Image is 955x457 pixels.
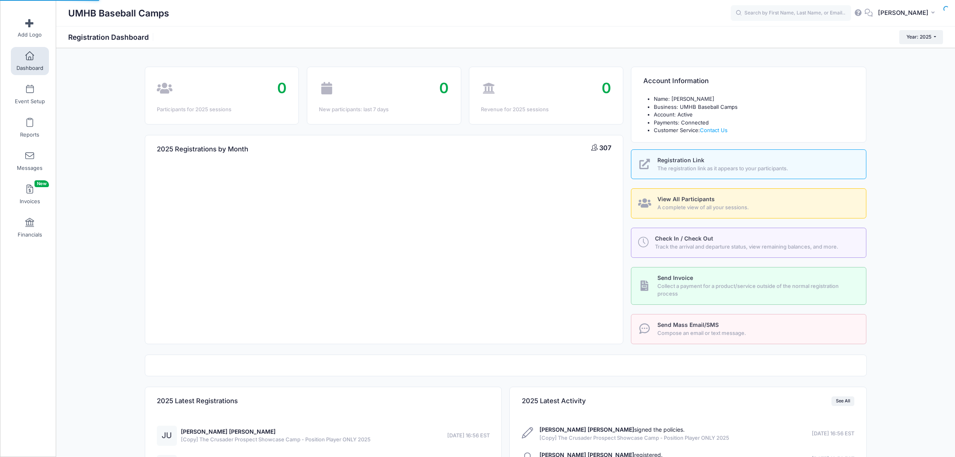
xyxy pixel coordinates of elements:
[447,432,490,440] span: [DATE] 16:56 EST
[11,180,49,208] a: InvoicesNew
[655,235,713,242] span: Check In / Check Out
[654,95,854,103] li: Name: [PERSON_NAME]
[657,321,719,328] span: Send Mass Email/SMS
[602,79,611,97] span: 0
[899,30,943,44] button: Year: 2025
[157,138,248,161] h4: 2025 Registrations by Month
[599,144,611,152] span: 307
[654,111,854,119] li: Account: Active
[657,282,857,298] span: Collect a payment for a product/service outside of the normal registration process
[873,4,943,22] button: [PERSON_NAME]
[68,4,169,22] h1: UMHB Baseball Camps
[157,433,177,439] a: JU
[18,231,42,238] span: Financials
[657,165,857,173] span: The registration link as it appears to your participants.
[643,70,709,93] h4: Account Information
[631,228,866,258] a: Check In / Check Out Track the arrival and departure status, view remaining balances, and more.
[631,188,866,218] a: View All Participants A complete view of all your sessions.
[631,149,866,180] a: Registration Link The registration link as it appears to your participants.
[11,147,49,175] a: Messages
[11,214,49,242] a: Financials
[68,33,156,41] h1: Registration Dashboard
[539,426,685,433] a: [PERSON_NAME] [PERSON_NAME]signed the policies.
[657,204,857,212] span: A complete view of all your sessions.
[17,165,43,171] span: Messages
[657,274,693,281] span: Send Invoice
[812,430,854,438] span: [DATE] 16:56 EST
[657,329,857,337] span: Compose an email or text message.
[654,126,854,135] li: Customer Service:
[631,267,866,305] a: Send Invoice Collect a payment for a product/service outside of the normal registration process
[655,243,857,251] span: Track the arrival and departure status, view remaining balances, and more.
[439,79,449,97] span: 0
[11,47,49,75] a: Dashboard
[657,157,704,163] span: Registration Link
[11,14,49,42] a: Add Logo
[481,106,611,114] div: Revenue for 2025 sessions
[20,131,39,138] span: Reports
[20,198,40,205] span: Invoices
[34,180,49,187] span: New
[539,434,729,442] span: [Copy] The Crusader Prospect Showcase Camp - Position Player ONLY 2025
[700,127,728,133] a: Contact Us
[731,5,851,21] input: Search by First Name, Last Name, or Email...
[157,106,287,114] div: Participants for 2025 sessions
[522,390,586,412] h4: 2025 Latest Activity
[181,436,371,444] span: [Copy] The Crusader Prospect Showcase Camp - Position Player ONLY 2025
[15,98,45,105] span: Event Setup
[539,426,634,433] strong: [PERSON_NAME] [PERSON_NAME]
[11,80,49,108] a: Event Setup
[157,426,177,446] div: JU
[16,65,43,71] span: Dashboard
[319,106,449,114] div: New participants: last 7 days
[18,31,42,38] span: Add Logo
[657,196,715,202] span: View All Participants
[277,79,287,97] span: 0
[181,428,276,435] a: [PERSON_NAME] [PERSON_NAME]
[631,314,866,344] a: Send Mass Email/SMS Compose an email or text message.
[906,34,931,40] span: Year: 2025
[831,396,854,406] a: See All
[11,114,49,142] a: Reports
[654,103,854,111] li: Business: UMHB Baseball Camps
[878,8,929,17] span: [PERSON_NAME]
[654,119,854,127] li: Payments: Connected
[157,390,238,412] h4: 2025 Latest Registrations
